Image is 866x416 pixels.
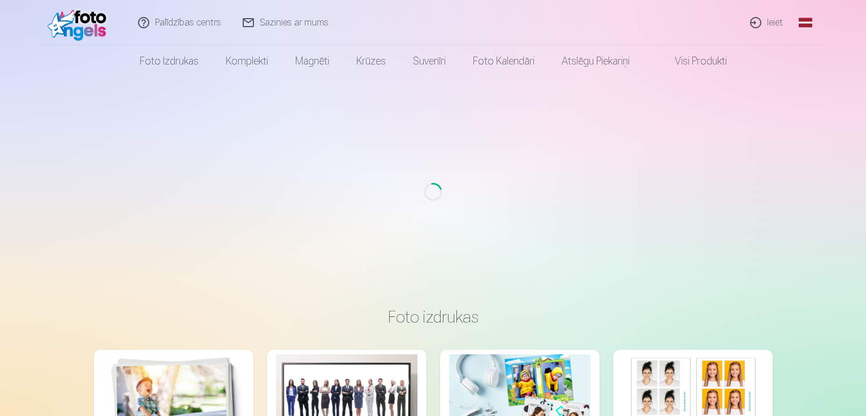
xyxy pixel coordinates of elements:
a: Magnēti [282,45,343,77]
a: Krūzes [343,45,399,77]
h3: Foto izdrukas [103,307,764,327]
img: /fa1 [48,5,113,41]
a: Foto kalendāri [459,45,548,77]
a: Komplekti [212,45,282,77]
a: Visi produkti [643,45,740,77]
a: Suvenīri [399,45,459,77]
a: Foto izdrukas [126,45,212,77]
a: Atslēgu piekariņi [548,45,643,77]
